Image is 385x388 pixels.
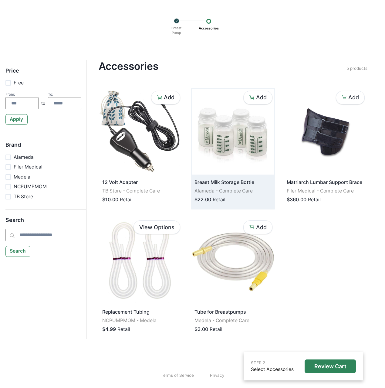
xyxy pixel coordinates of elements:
h4: Accessories [99,60,346,72]
p: to [41,100,45,109]
a: Select Accessories [251,366,294,372]
button: Add [243,220,272,234]
p: 5 products [346,65,367,71]
div: From: [5,92,39,97]
a: Tube for BreastpumpsMedela - Complete Care$3.00Retail [192,219,274,338]
h5: Search [5,217,81,229]
p: $10.00 [102,196,118,203]
p: Add [256,94,267,101]
a: Terms of Service [161,372,194,378]
p: $22.00 [194,196,211,203]
a: 12 Volt AdapterTB Store - Complete Care$10.00Retail [100,89,182,209]
img: 77b38o6xzg5nqdvmqa26gelkv2qs [192,219,274,304]
button: Add [151,91,180,104]
button: Search [5,246,30,257]
a: Breast Milk Storage BottleAlameda - Complete Care$22.00Retail [192,89,274,209]
p: Retail [308,196,321,203]
h5: Brand [5,141,81,154]
button: Review Cart [305,359,356,373]
img: 7h5mechjwhheoitmvh8nbgo3b2np [100,89,182,175]
p: Alameda [14,154,34,161]
p: Alameda - Complete Care [194,187,271,195]
p: NCPUMPMOM [14,183,47,190]
p: Tube for Breastpumps [194,308,271,315]
p: $360.00 [287,196,306,203]
p: $3.00 [194,325,208,333]
p: Add [164,94,174,101]
p: $4.99 [102,325,116,333]
p: NCPUMPMOM - Medela [102,317,179,324]
p: Review Cart [314,363,346,370]
a: View Options [133,220,180,234]
button: Add [336,91,365,104]
p: TB Store [14,193,33,200]
p: Replacement Tubing [102,308,179,315]
img: c5oycnsfiqqizy7cf280t5tb4bbh [192,89,274,175]
p: Accessories [197,24,221,33]
p: Retail [213,196,225,203]
a: Matriarch Lumbar Support BraceFiler Medical - Complete Care$360.00Retail [284,89,366,209]
p: Breast Pump [169,23,184,38]
button: Add [243,91,272,104]
div: To: [48,92,81,97]
img: vkpg9gdrulot1riiyl6frf1dps38 [100,219,182,304]
img: zp0fad4xa4iezafu1meeogqmf76v [284,89,366,175]
p: Add [256,224,267,231]
a: Privacy [210,372,224,378]
p: TB Store - Complete Care [102,187,179,195]
p: Add [348,94,359,101]
h5: Price [5,67,81,80]
p: Breast Milk Storage Bottle [194,179,271,186]
a: Replacement TubingNCPUMPMOM - Medela$4.99Retail [100,219,182,338]
p: Retail [117,326,130,333]
p: Medela - Complete Care [194,317,271,324]
p: 12 Volt Adapter [102,179,179,186]
p: Medela [14,173,30,181]
button: Apply [5,114,28,125]
p: Filer Medical [14,163,42,171]
p: Filer Medical - Complete Care [287,187,363,195]
p: Retail [120,196,133,203]
p: Retail [210,326,222,333]
p: Free [14,79,24,87]
p: Matriarch Lumbar Support Brace [287,179,363,186]
p: STEP 2 [251,360,294,366]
